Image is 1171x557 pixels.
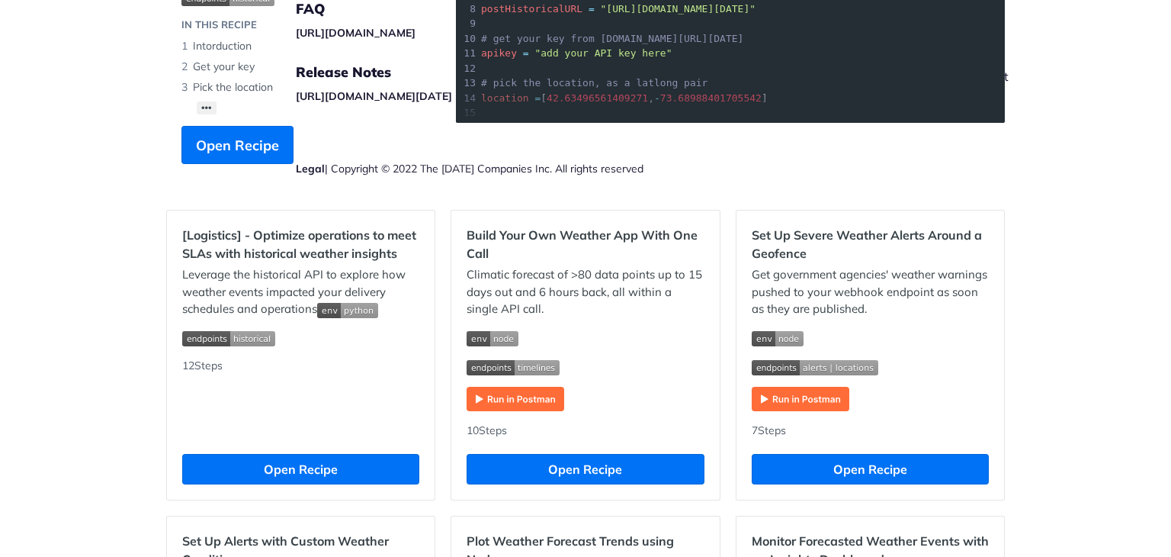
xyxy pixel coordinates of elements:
button: Open Recipe [467,454,704,485]
h2: Build Your Own Weather App With One Call [467,226,704,262]
span: Expand image [467,330,704,347]
a: Expand image [467,391,564,405]
span: Expand image [317,301,378,316]
img: env [467,331,518,346]
img: env [752,331,804,346]
p: Climatic forecast of >80 data points up to 15 days out and 6 hours back, all within a single API ... [467,266,704,318]
img: endpoint [467,360,560,375]
img: endpoint [752,360,878,375]
button: Open Recipe [182,454,419,485]
h2: Set Up Severe Weather Alerts Around a Geofence [752,226,989,262]
span: Expand image [752,358,989,375]
button: Open Recipe [752,454,989,485]
span: Expand image [467,358,704,375]
img: Run in Postman [467,387,564,411]
li: Intorduction [181,36,425,56]
li: Get your key [181,56,425,77]
span: Expand image [752,330,989,347]
div: 7 Steps [752,423,989,439]
span: Expand image [182,330,419,347]
button: ••• [197,101,217,114]
img: Run in Postman [752,387,849,411]
img: endpoint [182,331,275,346]
div: 12 Steps [182,358,419,439]
a: Expand image [752,391,849,405]
div: IN THIS RECIPE [181,18,257,33]
img: env [317,303,378,318]
p: Get government agencies' weather warnings pushed to your webhook endpoint as soon as they are pub... [752,266,989,318]
h2: [Logistics] - Optimize operations to meet SLAs with historical weather insights [182,226,419,262]
li: Pick the location [181,77,425,98]
div: 10 Steps [467,423,704,439]
p: Leverage the historical API to explore how weather events impacted your delivery schedules and op... [182,266,419,318]
button: Open Recipe [181,126,294,164]
span: Open Recipe [196,135,279,156]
